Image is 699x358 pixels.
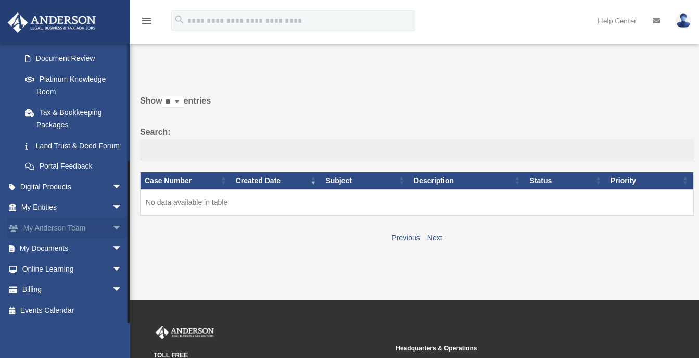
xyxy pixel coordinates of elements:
[141,18,153,27] a: menu
[7,300,138,321] a: Events Calendar
[112,259,133,280] span: arrow_drop_down
[606,172,693,189] th: Priority: activate to sort column ascending
[232,172,322,189] th: Created Date: activate to sort column ascending
[7,259,138,279] a: Online Learningarrow_drop_down
[391,234,420,242] a: Previous
[410,172,526,189] th: Description: activate to sort column ascending
[427,234,442,242] a: Next
[15,135,133,156] a: Land Trust & Deed Forum
[7,176,138,197] a: Digital Productsarrow_drop_down
[140,139,694,159] input: Search:
[321,172,410,189] th: Subject: activate to sort column ascending
[112,176,133,198] span: arrow_drop_down
[112,279,133,301] span: arrow_drop_down
[7,279,138,300] a: Billingarrow_drop_down
[112,218,133,239] span: arrow_drop_down
[15,48,133,69] a: Document Review
[15,102,133,135] a: Tax & Bookkeeping Packages
[396,343,630,354] small: Headquarters & Operations
[526,172,606,189] th: Status: activate to sort column ascending
[154,326,216,339] img: Anderson Advisors Platinum Portal
[676,13,691,28] img: User Pic
[15,156,133,177] a: Portal Feedback
[7,238,138,259] a: My Documentsarrow_drop_down
[112,238,133,260] span: arrow_drop_down
[7,218,138,238] a: My Anderson Teamarrow_drop_down
[112,197,133,219] span: arrow_drop_down
[141,189,694,215] td: No data available in table
[7,197,138,218] a: My Entitiesarrow_drop_down
[174,14,185,25] i: search
[140,125,694,159] label: Search:
[162,96,184,108] select: Showentries
[15,69,133,102] a: Platinum Knowledge Room
[5,12,99,33] img: Anderson Advisors Platinum Portal
[140,94,694,119] label: Show entries
[141,172,232,189] th: Case Number: activate to sort column ascending
[141,15,153,27] i: menu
